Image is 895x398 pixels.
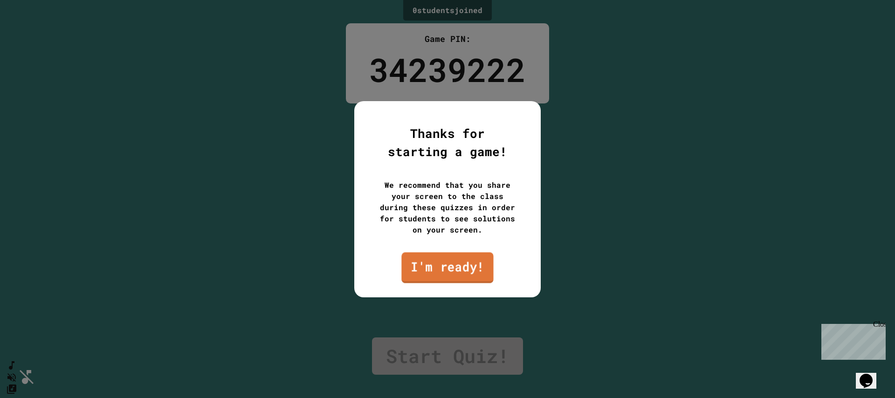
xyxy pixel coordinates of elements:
[4,4,64,59] div: Chat with us now!Close
[856,361,886,389] iframe: chat widget
[401,252,493,283] a: I'm ready!
[378,124,517,161] div: Thanks for starting a game!
[818,320,886,360] iframe: chat widget
[378,179,517,235] div: We recommend that you share your screen to the class during these quizzes in order for students t...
